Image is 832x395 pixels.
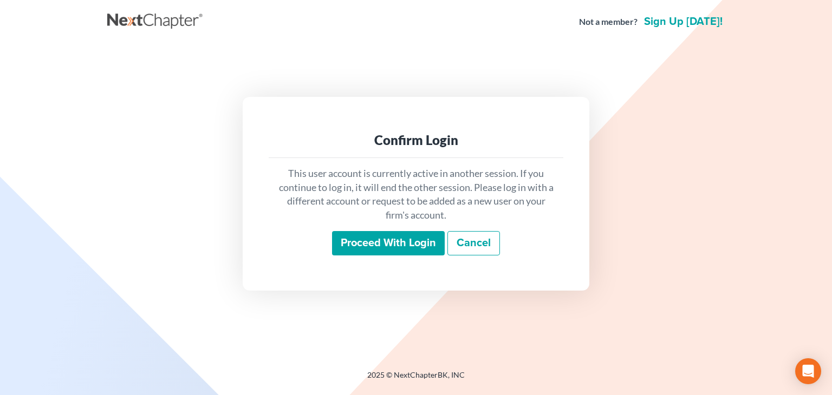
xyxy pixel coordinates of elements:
p: This user account is currently active in another session. If you continue to log in, it will end ... [277,167,555,222]
div: 2025 © NextChapterBK, INC [107,370,725,389]
div: Open Intercom Messenger [795,358,821,384]
a: Cancel [447,231,500,256]
a: Sign up [DATE]! [642,16,725,27]
strong: Not a member? [579,16,638,28]
input: Proceed with login [332,231,445,256]
div: Confirm Login [277,131,555,149]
